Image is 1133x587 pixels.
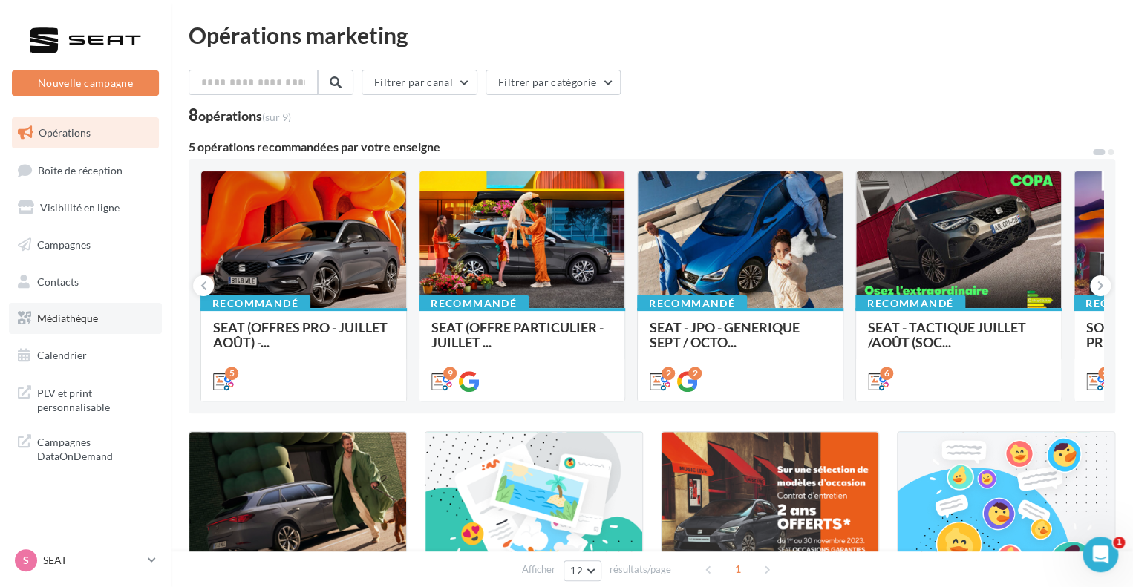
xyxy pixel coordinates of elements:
span: résultats/page [610,563,671,577]
span: Visibilité en ligne [40,201,120,214]
a: PLV et print personnalisable [9,377,162,421]
span: SEAT - TACTIQUE JUILLET /AOÛT (SOC... [868,319,1026,350]
span: 1 [726,557,750,581]
span: Campagnes DataOnDemand [37,432,153,464]
div: 5 opérations recommandées par votre enseigne [189,141,1091,153]
a: Contacts [9,266,162,298]
div: Opérations marketing [189,24,1115,46]
span: Contacts [37,275,79,287]
div: opérations [198,109,291,122]
div: 2 [662,367,675,380]
span: SEAT (OFFRES PRO - JUILLET AOÛT) -... [213,319,388,350]
button: 12 [564,560,601,581]
div: 3 [1098,367,1111,380]
span: Médiathèque [37,312,98,324]
span: SEAT - JPO - GENERIQUE SEPT / OCTO... [650,319,800,350]
a: Médiathèque [9,303,162,334]
div: 5 [225,367,238,380]
span: Calendrier [37,349,87,361]
div: Recommandé [419,295,529,312]
div: Recommandé [200,295,310,312]
span: Afficher [522,563,555,577]
button: Nouvelle campagne [12,70,159,96]
span: (sur 9) [262,111,291,123]
span: 12 [570,565,583,577]
span: S [23,553,29,568]
div: Recommandé [637,295,747,312]
span: Campagnes [37,238,91,251]
p: SEAT [43,553,142,568]
span: 1 [1113,537,1125,548]
a: Opérations [9,117,162,148]
span: PLV et print personnalisable [37,383,153,415]
button: Filtrer par catégorie [486,70,621,95]
button: Filtrer par canal [362,70,477,95]
a: Campagnes DataOnDemand [9,426,162,470]
div: 6 [880,367,893,380]
a: Visibilité en ligne [9,192,162,223]
a: Campagnes [9,229,162,260]
span: SEAT (OFFRE PARTICULIER - JUILLET ... [431,319,604,350]
span: Boîte de réception [38,163,123,176]
div: 8 [189,107,291,123]
span: Opérations [39,126,91,139]
a: Calendrier [9,340,162,371]
div: 9 [443,367,457,380]
a: Boîte de réception [9,154,162,186]
div: Recommandé [855,295,965,312]
div: 2 [688,367,702,380]
iframe: Intercom live chat [1083,537,1118,572]
a: S SEAT [12,546,159,574]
